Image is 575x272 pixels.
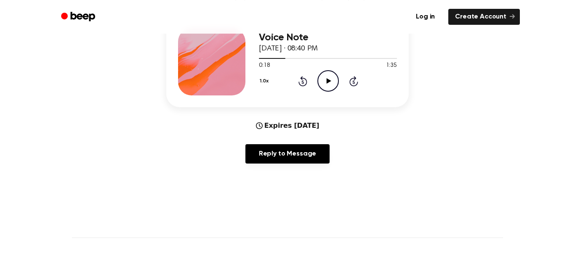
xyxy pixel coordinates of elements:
[259,74,272,88] button: 1.0x
[256,121,319,131] div: Expires [DATE]
[259,32,397,43] h3: Voice Note
[386,61,397,70] span: 1:35
[407,7,443,26] a: Log in
[245,144,330,164] a: Reply to Message
[259,61,270,70] span: 0:18
[259,45,318,53] span: [DATE] · 08:40 PM
[55,9,103,25] a: Beep
[448,9,520,25] a: Create Account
